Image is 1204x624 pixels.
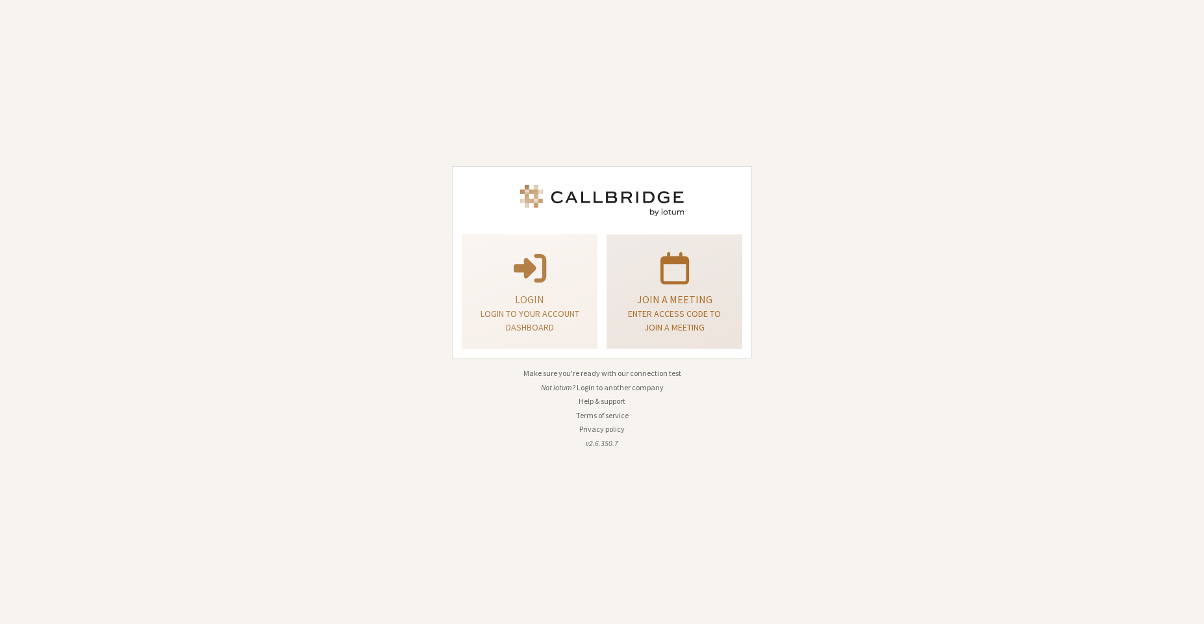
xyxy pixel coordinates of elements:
[579,396,625,406] a: Help & support
[452,438,752,449] li: v2.6.350.7
[478,292,581,307] p: Login
[523,368,681,378] a: Make sure you're ready with our connection test
[623,292,726,307] p: Join a meeting
[478,307,581,334] p: Login to your account dashboard
[518,185,686,216] img: Iotum
[452,382,752,393] li: Not Iotum?
[623,307,726,334] p: Enter access code to join a meeting
[462,234,597,349] button: LoginLogin to your account dashboard
[607,234,742,349] a: Join a meetingEnter access code to join a meeting
[577,382,664,393] button: Login to another company
[576,410,629,420] a: Terms of service
[579,424,625,434] a: Privacy policy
